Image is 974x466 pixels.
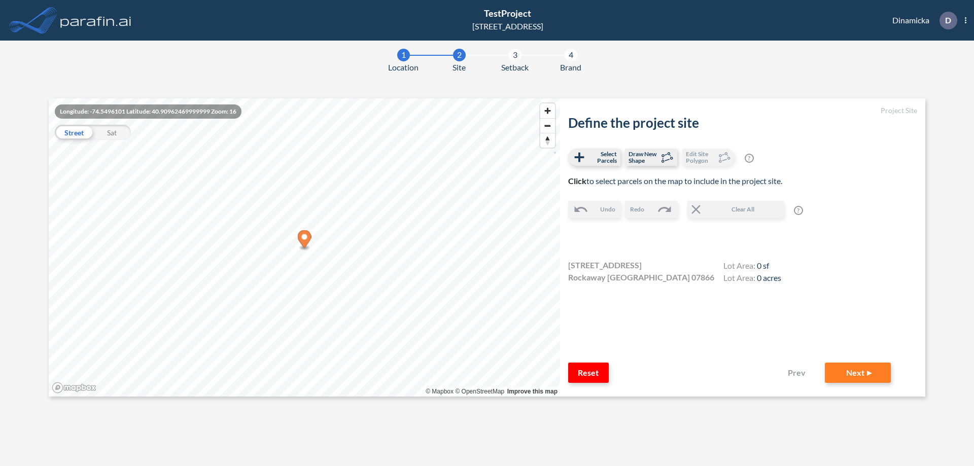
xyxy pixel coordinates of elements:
div: 3 [509,49,521,61]
span: Undo [600,205,615,214]
h2: Define the project site [568,115,917,131]
a: OpenStreetMap [455,388,504,395]
button: Reset bearing to north [540,133,555,148]
span: ? [794,206,803,215]
span: Brand [560,61,581,74]
h4: Lot Area: [723,261,781,273]
button: Undo [568,201,620,218]
a: Mapbox [426,388,454,395]
div: 4 [565,49,577,61]
span: Location [388,61,419,74]
span: Redo [630,205,644,214]
span: Clear All [704,205,783,214]
span: Setback [501,61,529,74]
div: 1 [397,49,410,61]
img: logo [58,10,133,30]
div: Longitude: -74.5496101 Latitude: 40.90962469999999 Zoom: 16 [55,104,241,119]
div: Street [55,125,93,140]
button: Zoom out [540,118,555,133]
div: Map marker [298,230,311,251]
span: [STREET_ADDRESS] [568,259,642,271]
span: Draw New Shape [629,151,658,164]
button: Zoom in [540,103,555,118]
span: 0 sf [757,261,769,270]
div: 2 [453,49,466,61]
a: Mapbox homepage [52,382,96,393]
span: Site [453,61,466,74]
button: Clear All [687,201,784,218]
span: Zoom out [540,119,555,133]
span: Select Parcels [587,151,617,164]
canvas: Map [49,98,560,397]
a: Improve this map [507,388,558,395]
span: TestProject [484,8,531,19]
p: D [945,16,951,25]
span: ? [745,154,754,163]
h4: Lot Area: [723,273,781,285]
div: Dinamicka [877,12,966,29]
span: Rockaway [GEOGRAPHIC_DATA] 07866 [568,271,714,283]
div: [STREET_ADDRESS] [472,20,543,32]
button: Reset [568,363,609,383]
span: 0 acres [757,273,781,282]
span: Edit Site Polygon [686,151,716,164]
button: Redo [625,201,677,218]
h5: Project Site [568,106,917,115]
b: Click [568,176,586,186]
button: Prev [774,363,815,383]
div: Sat [93,125,131,140]
button: Next [825,363,891,383]
span: to select parcels on the map to include in the project site. [568,176,782,186]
